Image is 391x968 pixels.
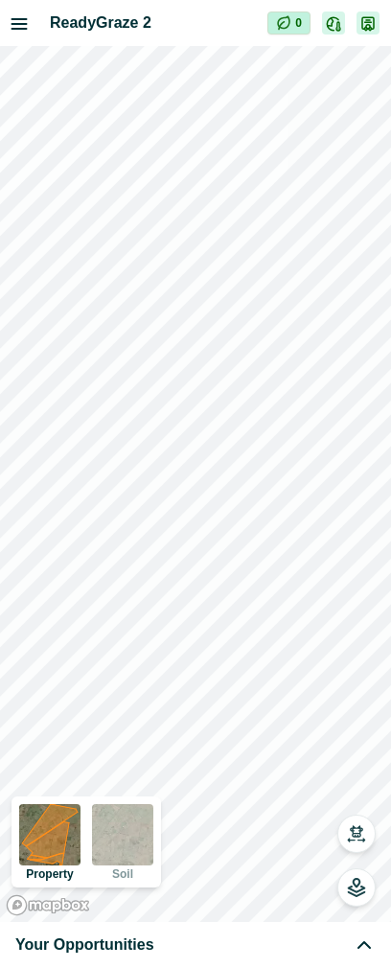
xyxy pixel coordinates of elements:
img: property preview [19,804,80,865]
p: 0 [295,14,302,32]
img: soil preview [92,804,153,865]
p: Soil [112,868,133,880]
span: Your Opportunities [15,933,154,956]
p: Property [26,868,73,880]
h2: ReadyGraze 2 [50,12,267,35]
a: Mapbox logo [6,894,90,916]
